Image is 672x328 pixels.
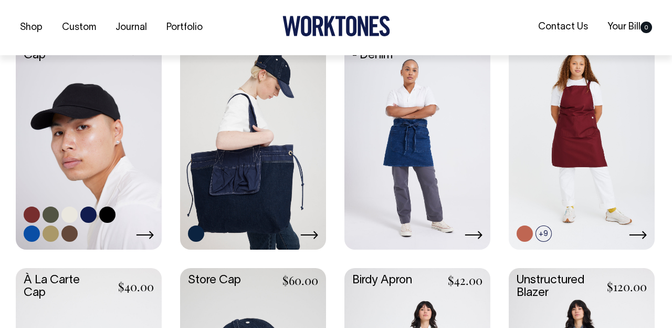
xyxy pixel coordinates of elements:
[162,19,207,36] a: Portfolio
[16,19,47,36] a: Shop
[535,225,552,242] span: +9
[640,22,652,33] span: 0
[603,18,656,36] a: Your Bill0
[58,19,100,36] a: Custom
[534,18,592,36] a: Contact Us
[111,19,151,36] a: Journal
